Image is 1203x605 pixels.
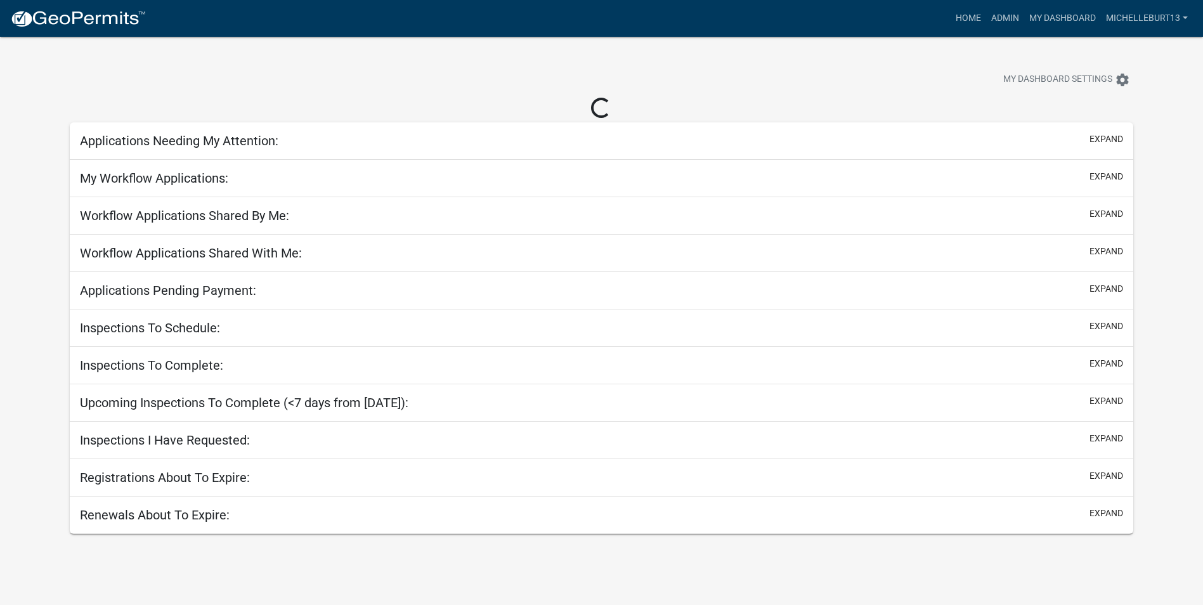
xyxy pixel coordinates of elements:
[80,395,408,410] h5: Upcoming Inspections To Complete (<7 days from [DATE]):
[1089,394,1123,408] button: expand
[80,283,256,298] h5: Applications Pending Payment:
[80,433,250,448] h5: Inspections I Have Requested:
[80,507,230,523] h5: Renewals About To Expire:
[1089,133,1123,146] button: expand
[986,6,1024,30] a: Admin
[1089,245,1123,258] button: expand
[80,133,278,148] h5: Applications Needing My Attention:
[1089,320,1123,333] button: expand
[1089,469,1123,483] button: expand
[951,6,986,30] a: Home
[1024,6,1101,30] a: My Dashboard
[1089,170,1123,183] button: expand
[1089,432,1123,445] button: expand
[80,245,302,261] h5: Workflow Applications Shared With Me:
[1101,6,1193,30] a: michelleburt13
[80,171,228,186] h5: My Workflow Applications:
[80,470,250,485] h5: Registrations About To Expire:
[80,320,220,335] h5: Inspections To Schedule:
[1089,282,1123,296] button: expand
[80,358,223,373] h5: Inspections To Complete:
[1115,72,1130,88] i: settings
[80,208,289,223] h5: Workflow Applications Shared By Me:
[1003,72,1112,88] span: My Dashboard Settings
[1089,357,1123,370] button: expand
[1089,207,1123,221] button: expand
[993,67,1140,92] button: My Dashboard Settingssettings
[1089,507,1123,520] button: expand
